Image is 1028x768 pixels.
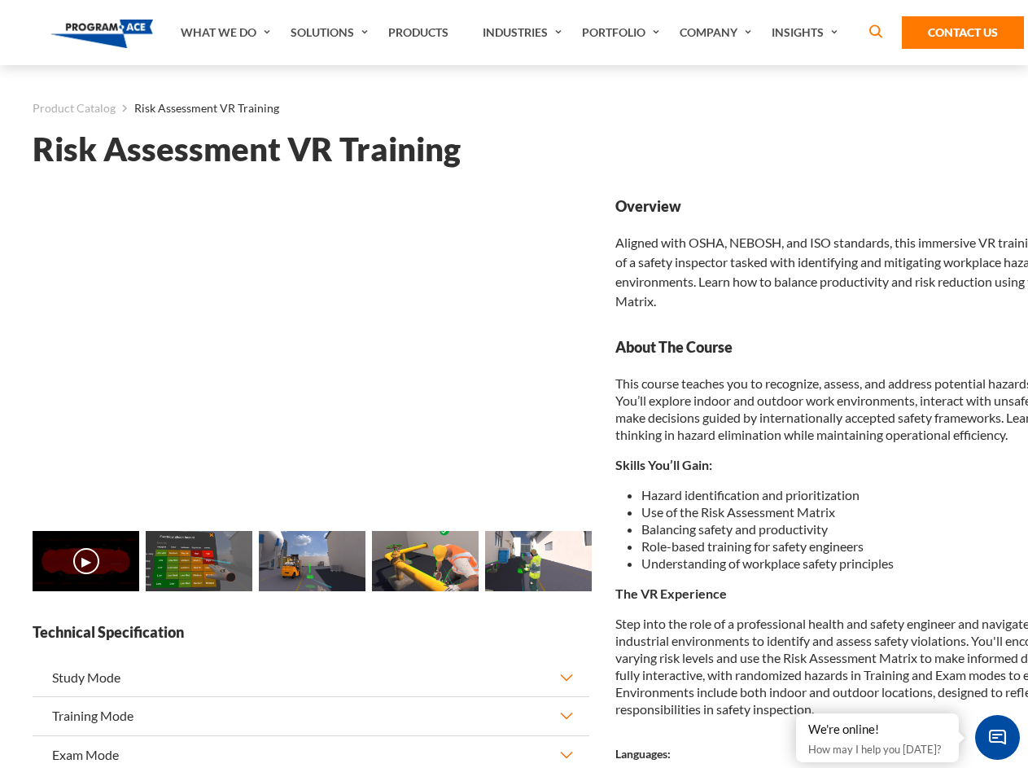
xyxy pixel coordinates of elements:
[808,739,947,759] p: How may I help you [DATE]?
[73,548,99,574] button: ▶
[33,98,116,119] a: Product Catalog
[146,531,252,591] img: Risk Assessment VR Training - Preview 1
[259,531,365,591] img: Risk Assessment VR Training - Preview 2
[372,531,479,591] img: Risk Assessment VR Training - Preview 3
[808,722,947,738] div: We're online!
[975,715,1020,760] span: Chat Widget
[33,697,589,735] button: Training Mode
[902,16,1024,49] a: Contact Us
[116,98,279,119] li: Risk Assessment VR Training
[615,747,671,761] strong: Languages:
[50,20,154,48] img: Program-Ace
[33,622,589,643] strong: Technical Specification
[33,196,589,510] iframe: Risk Assessment VR Training - Video 0
[33,659,589,696] button: Study Mode
[33,531,139,591] img: Risk Assessment VR Training - Video 0
[485,531,592,591] img: Risk Assessment VR Training - Preview 4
